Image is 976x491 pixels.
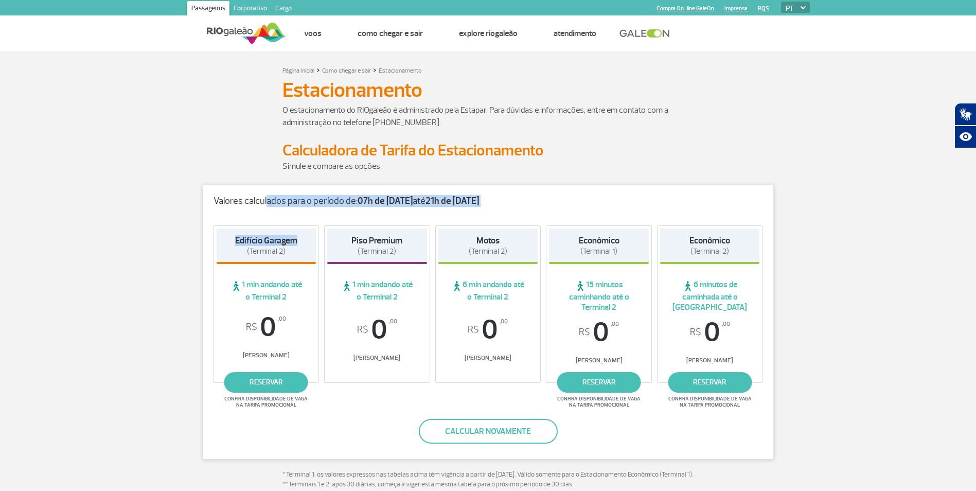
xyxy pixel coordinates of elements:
[438,354,538,362] span: [PERSON_NAME]
[758,5,769,12] a: RQS
[214,196,763,207] p: Valores calculados para o período de: até
[282,470,694,490] p: * Terminal 1: os valores expressos nas tabelas acima têm vigência a partir de [DATE]. Válido some...
[357,324,368,336] sup: R$
[549,357,649,364] span: [PERSON_NAME]
[223,396,309,408] span: Confira disponibilidade de vaga na tarifa promocional
[282,104,694,129] p: O estacionamento do RIOgaleão é administrado pela Estapar. Para dúvidas e informações, entre em c...
[459,28,518,39] a: Explore RIOgaleão
[579,327,590,338] sup: R$
[554,28,596,39] a: Atendimento
[500,316,508,327] sup: ,00
[358,247,396,256] span: (Terminal 2)
[322,67,371,75] a: Como chegar e sair
[724,5,748,12] a: Imprensa
[304,28,322,39] a: Voos
[722,319,730,330] sup: ,00
[316,64,320,76] a: >
[327,316,427,344] span: 0
[351,235,402,246] strong: Piso Premium
[438,279,538,302] span: 6 min andando até o Terminal 2
[278,313,286,325] sup: ,00
[557,372,641,393] a: reservar
[469,247,507,256] span: (Terminal 2)
[235,235,297,246] strong: Edifício Garagem
[611,319,619,330] sup: ,00
[660,279,760,312] span: 6 minutos de caminhada até o [GEOGRAPHIC_DATA]
[656,5,714,12] a: Compra On-line GaleOn
[468,324,479,336] sup: R$
[954,103,976,148] div: Plugin de acessibilidade da Hand Talk.
[282,141,694,160] h2: Calculadora de Tarifa do Estacionamento
[358,28,423,39] a: Como chegar e sair
[247,247,286,256] span: (Terminal 2)
[689,235,730,246] strong: Econômico
[660,319,760,346] span: 0
[660,357,760,364] span: [PERSON_NAME]
[549,319,649,346] span: 0
[667,396,753,408] span: Confira disponibilidade de vaga na tarifa promocional
[690,247,729,256] span: (Terminal 2)
[379,67,422,75] a: Estacionamento
[282,81,694,99] h1: Estacionamento
[580,247,617,256] span: (Terminal 1)
[476,235,500,246] strong: Motos
[579,235,619,246] strong: Econômico
[549,279,649,312] span: 15 minutos caminhando até o Terminal 2
[282,160,694,172] p: Simule e compare as opções.
[327,354,427,362] span: [PERSON_NAME]
[282,67,314,75] a: Página Inicial
[271,1,296,17] a: Cargo
[217,279,316,302] span: 1 min andando até o Terminal 2
[224,372,308,393] a: reservar
[187,1,229,17] a: Passageiros
[954,103,976,126] button: Abrir tradutor de língua de sinais.
[217,352,316,359] span: [PERSON_NAME]
[954,126,976,148] button: Abrir recursos assistivos.
[668,372,752,393] a: reservar
[373,64,377,76] a: >
[425,195,479,207] strong: 21h de [DATE]
[358,195,413,207] strong: 07h de [DATE]
[438,316,538,344] span: 0
[217,313,316,341] span: 0
[327,279,427,302] span: 1 min andando até o Terminal 2
[419,419,558,444] button: Calcular novamente
[389,316,397,327] sup: ,00
[229,1,271,17] a: Corporativo
[246,322,257,333] sup: R$
[556,396,642,408] span: Confira disponibilidade de vaga na tarifa promocional
[690,327,701,338] sup: R$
